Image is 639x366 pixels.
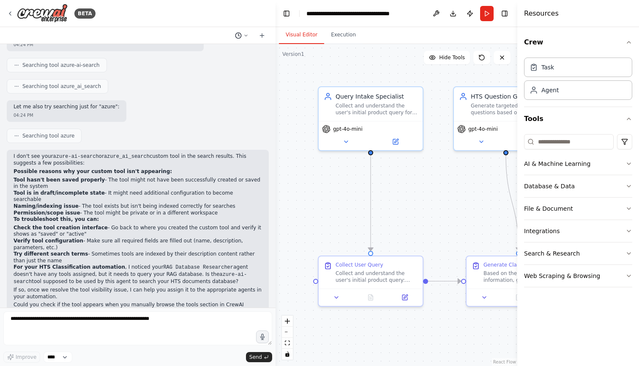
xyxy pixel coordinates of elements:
[493,360,516,364] a: React Flow attribution
[282,316,293,360] div: React Flow controls
[14,272,247,285] code: azure-ai-search
[524,220,632,242] button: Integrations
[524,107,632,131] button: Tools
[14,177,105,183] strong: Tool hasn't been saved properly
[524,8,559,19] h4: Resources
[541,63,554,72] div: Task
[439,54,465,61] span: Hide Tools
[453,86,559,151] div: HTS Question GeneratorGenerate targeted clarifying questions based on HTS classification requirem...
[524,198,632,220] button: File & Document
[14,41,197,48] div: 04:24 PM
[501,292,537,303] button: No output available
[318,86,423,151] div: Query Intake SpecialistCollect and understand the user's initial product query for {user_query}, ...
[353,292,389,303] button: No output available
[424,51,470,64] button: Hide Tools
[14,287,262,300] p: If so, once we resolve the tool visibility issue, I can help you assign it to the appropriate age...
[14,168,172,174] strong: Possible reasons why your custom tool isn't appearing:
[333,126,363,132] span: gpt-4o-mini
[524,54,632,107] div: Crew
[14,190,105,196] strong: Tool is in draft/incomplete state
[14,251,262,264] li: - Sometimes tools are indexed by their description content rather than just the name
[14,302,262,315] p: Could you check if the tool appears when you manually browse the tools section in CrewAI Studio, ...
[14,238,262,251] li: - Make sure all required fields are filled out (name, description, parameters, etc.)
[22,62,100,69] span: Searching tool azure-ai-search
[14,216,99,222] strong: To troubleshoot this, you can:
[324,26,363,44] button: Execution
[282,349,293,360] button: toggle interactivity
[306,9,401,18] nav: breadcrumb
[14,251,88,257] strong: Try different search terms
[281,8,292,19] button: Hide left sidebar
[499,8,511,19] button: Hide right sidebar
[524,30,632,54] button: Crew
[14,225,262,238] li: - Go back to where you created the custom tool and verify it shows as "saved" or "active"
[366,155,375,251] g: Edge from bb04914c-be57-402c-bf34-91dc89f90eee to 66f6f5de-aefb-4302-9131-2d69430f4955
[502,155,523,251] g: Edge from eb844069-1b67-462e-ae98-a9239ee2e48b to 071aebd1-d59a-4db3-bb34-6f32a4d7b5ba
[524,242,632,264] button: Search & Research
[14,104,120,110] p: Let me also try searching just for "azure":
[104,154,150,160] code: azure_ai_search
[14,203,79,209] strong: Naming/indexing issue
[14,190,262,203] li: - It might need additional configuration to become searchable
[14,177,262,190] li: - The tool might not have been successfully created or saved in the system
[14,264,125,270] strong: For your HTS Classification automation
[14,112,120,118] div: 04:24 PM
[232,30,252,41] button: Switch to previous chat
[282,327,293,338] button: zoom out
[22,132,74,139] span: Searching tool azure
[507,137,554,147] button: Open in side panel
[524,153,632,175] button: AI & Machine Learning
[336,102,418,116] div: Collect and understand the user's initial product query for {user_query}, ensuring we have basic ...
[466,256,571,307] div: Generate Clarifying QuestionsBased on the initial product information, generate specific clarifyi...
[14,153,262,167] p: I don't see your or custom tool in the search results. This suggests a few possibilities:
[249,354,262,360] span: Send
[3,352,40,363] button: Improve
[256,330,269,343] button: Click to speak your automation idea
[14,203,262,210] li: - The tool exists but isn't being indexed correctly for searches
[74,8,96,19] div: BETA
[468,126,498,132] span: gpt-4o-mini
[53,154,99,160] code: azure-ai-search
[163,264,233,270] code: RAG Database Researcher
[471,102,553,116] div: Generate targeted clarifying questions based on HTS classification requirements to gather specifi...
[255,30,269,41] button: Start a new chat
[483,270,565,283] div: Based on the initial product information, generate specific clarifying questions about materials,...
[428,277,461,286] g: Edge from 66f6f5de-aefb-4302-9131-2d69430f4955 to 071aebd1-d59a-4db3-bb34-6f32a4d7b5ba
[14,238,83,244] strong: Verify tool configuration
[282,338,293,349] button: fit view
[22,83,101,90] span: Searching tool azure_ai_search
[14,210,80,216] strong: Permission/scope issue
[14,210,262,217] li: - The tool might be private or in a different workspace
[279,26,324,44] button: Visual Editor
[541,86,559,94] div: Agent
[390,292,419,303] button: Open in side panel
[17,4,68,23] img: Logo
[282,51,304,58] div: Version 1
[318,256,423,307] div: Collect User QueryCollect and understand the user's initial product query: {user_query}. Gather b...
[371,137,419,147] button: Open in side panel
[524,265,632,287] button: Web Scraping & Browsing
[282,316,293,327] button: zoom in
[483,261,560,268] div: Generate Clarifying Questions
[336,270,418,283] div: Collect and understand the user's initial product query: {user_query}. Gather basic product infor...
[14,264,262,285] p: , I noticed your agent doesn't have any tools assigned, but it needs to query your RAG database. ...
[14,225,108,231] strong: Check the tool creation interface
[524,175,632,197] button: Database & Data
[336,92,418,101] div: Query Intake Specialist
[471,92,553,101] div: HTS Question Generator
[16,354,36,360] span: Improve
[336,261,383,268] div: Collect User Query
[246,352,272,362] button: Send
[524,131,632,294] div: Tools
